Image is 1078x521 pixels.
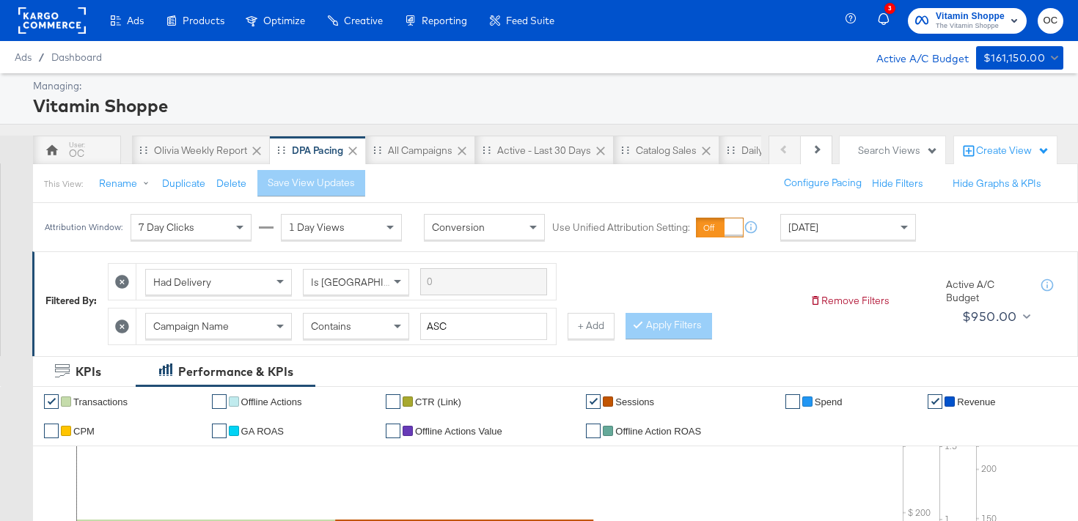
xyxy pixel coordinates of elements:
[810,294,890,308] button: Remove Filters
[153,319,229,333] span: Campaign Name
[976,46,1063,70] button: $161,150.00
[432,221,485,234] span: Conversion
[311,276,423,289] span: Is [GEOGRAPHIC_DATA]
[908,8,1027,34] button: Vitamin ShoppeThe Vitamin Shoppe
[212,424,227,438] a: ✔
[936,9,1005,24] span: Vitamin Shoppe
[178,363,293,380] div: Performance & KPIs
[983,49,1045,67] div: $161,150.00
[420,313,547,340] input: Enter a search term
[785,394,800,409] a: ✔
[183,15,224,26] span: Products
[1044,12,1057,29] span: OC
[263,15,305,26] span: Optimize
[1038,8,1063,34] button: OC
[936,21,1005,32] span: The Vitamin Shoppe
[420,268,547,295] input: Enter a search term
[815,396,843,407] span: Spend
[216,177,246,191] button: Delete
[33,93,1060,118] div: Vitamin Shoppe
[73,426,95,437] span: CPM
[51,51,102,63] a: Dashboard
[388,144,452,158] div: All Campaigns
[33,79,1060,93] div: Managing:
[386,424,400,438] a: ✔
[568,313,615,339] button: + Add
[153,276,211,289] span: Had Delivery
[277,146,285,154] div: Drag to reorder tab
[344,15,383,26] span: Creative
[858,144,938,158] div: Search Views
[44,178,83,190] div: This View:
[615,426,701,437] span: Offline Action ROAS
[292,144,343,158] div: DPA Pacing
[289,221,345,234] span: 1 Day Views
[788,221,818,234] span: [DATE]
[621,146,629,154] div: Drag to reorder tab
[241,396,302,407] span: Offline Actions
[45,294,97,308] div: Filtered By:
[44,424,59,438] a: ✔
[497,144,591,158] div: Active - Last 30 Days
[956,305,1034,328] button: $950.00
[32,51,51,63] span: /
[957,396,995,407] span: Revenue
[636,144,697,158] div: Catalog Sales
[386,394,400,409] a: ✔
[139,146,147,154] div: Drag to reorder tab
[162,177,205,191] button: Duplicate
[89,171,165,197] button: Rename
[884,3,895,14] div: 3
[586,424,601,438] a: ✔
[741,144,796,158] div: Daily Report
[76,363,101,380] div: KPIs
[15,51,32,63] span: Ads
[139,221,194,234] span: 7 Day Clicks
[552,221,690,234] label: Use Unified Attribution Setting:
[69,147,84,160] div: OC
[127,15,144,26] span: Ads
[44,222,123,232] div: Attribution Window:
[976,144,1049,158] div: Create View
[311,319,351,333] span: Contains
[928,394,942,409] a: ✔
[953,177,1041,191] button: Hide Graphs & KPIs
[872,177,923,191] button: Hide Filters
[727,146,735,154] div: Drag to reorder tab
[415,426,502,437] span: Offline Actions Value
[483,146,491,154] div: Drag to reorder tab
[946,278,1027,305] div: Active A/C Budget
[415,396,461,407] span: CTR (Link)
[861,46,969,68] div: Active A/C Budget
[44,394,59,409] a: ✔
[962,306,1017,328] div: $950.00
[241,426,285,437] span: GA ROAS
[212,394,227,409] a: ✔
[876,7,901,35] button: 3
[586,394,601,409] a: ✔
[373,146,381,154] div: Drag to reorder tab
[422,15,467,26] span: Reporting
[154,144,247,158] div: Olivia Weekly Report
[774,170,872,196] button: Configure Pacing
[506,15,554,26] span: Feed Suite
[615,396,654,407] span: Sessions
[73,396,128,407] span: Transactions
